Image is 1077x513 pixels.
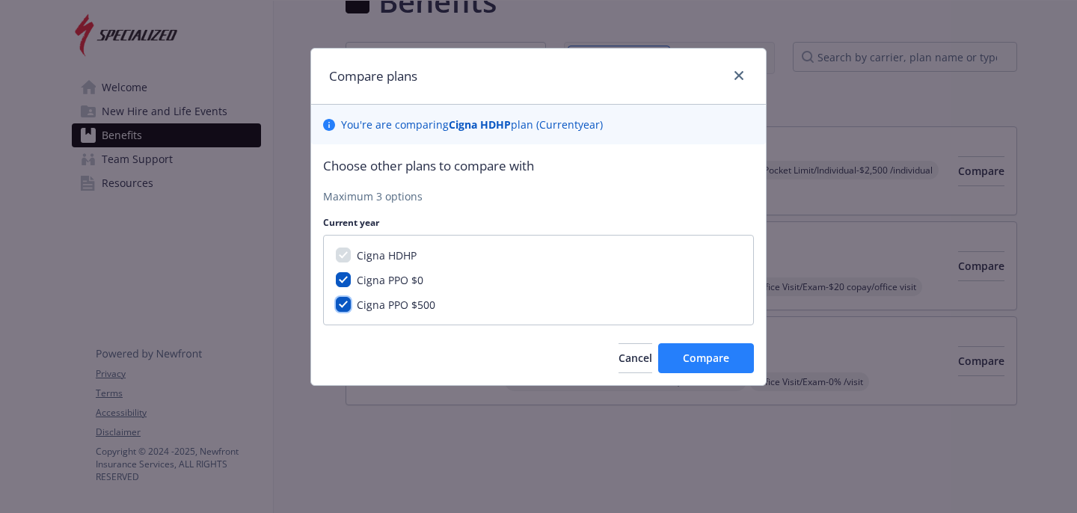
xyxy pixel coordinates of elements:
[658,343,754,373] button: Compare
[323,216,754,229] p: Current year
[341,117,603,132] p: You ' re are comparing plan ( Current year)
[730,67,748,85] a: close
[449,117,511,132] b: Cigna HDHP
[619,343,652,373] button: Cancel
[683,351,729,365] span: Compare
[329,67,417,86] h1: Compare plans
[323,156,754,176] p: Choose other plans to compare with
[323,188,754,204] p: Maximum 3 options
[357,298,435,312] span: Cigna PPO $500
[619,351,652,365] span: Cancel
[357,273,423,287] span: Cigna PPO $0
[357,248,417,262] span: Cigna HDHP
